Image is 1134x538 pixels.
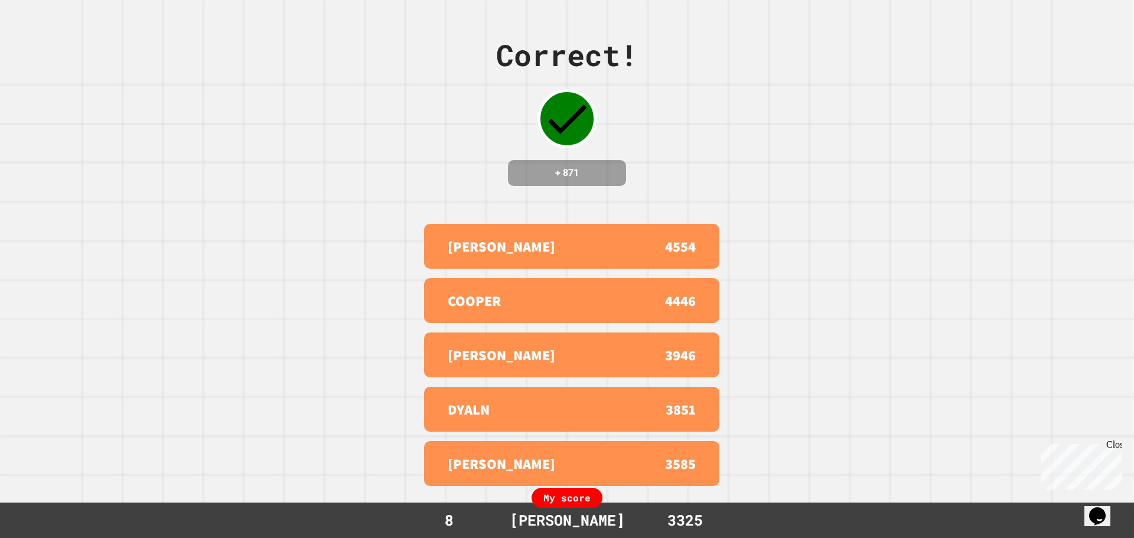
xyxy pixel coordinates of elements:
[532,488,602,508] div: My score
[448,453,555,474] p: [PERSON_NAME]
[496,33,638,77] div: Correct!
[520,166,614,180] h4: + 871
[1084,491,1122,526] iframe: chat widget
[665,236,696,257] p: 4554
[665,344,696,366] p: 3946
[448,290,501,311] p: COOPER
[665,290,696,311] p: 4446
[665,453,696,474] p: 3585
[5,5,82,75] div: Chat with us now!Close
[666,399,696,420] p: 3851
[498,509,637,532] div: [PERSON_NAME]
[1036,439,1122,490] iframe: chat widget
[641,509,729,532] div: 3325
[448,236,555,257] p: [PERSON_NAME]
[405,509,493,532] div: 8
[448,399,490,420] p: DYALN
[448,344,555,366] p: [PERSON_NAME]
